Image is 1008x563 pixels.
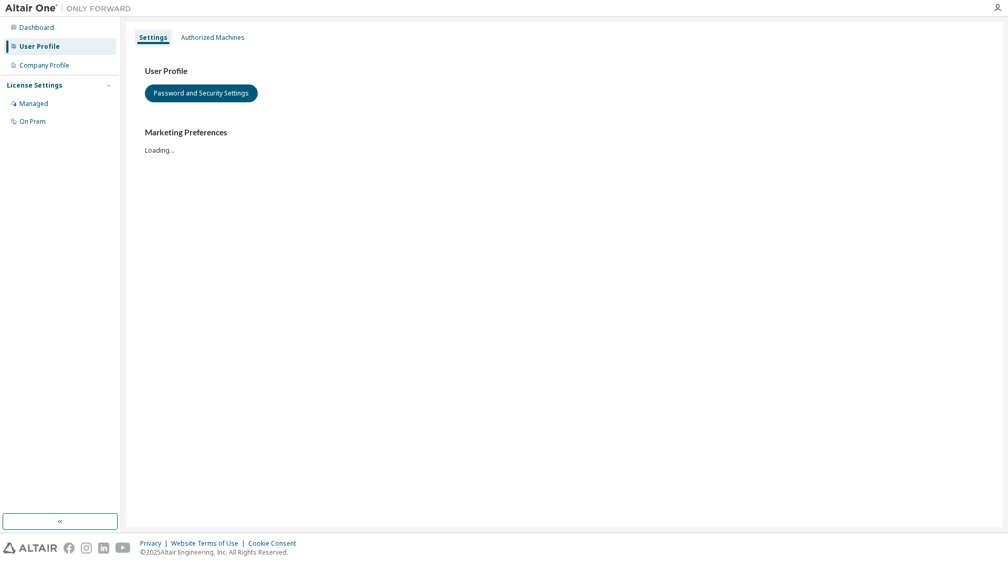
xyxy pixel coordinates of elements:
h3: User Profile [145,66,984,77]
img: youtube.svg [115,543,131,554]
div: License Settings [7,81,62,90]
div: Managed [19,100,48,108]
div: User Profile [19,43,60,51]
img: linkedin.svg [98,543,109,554]
div: Dashboard [19,24,54,32]
div: Loading... [145,128,984,154]
div: On Prem [19,118,46,126]
div: Website Terms of Use [171,539,248,548]
p: © 2025 Altair Engineering, Inc. All Rights Reserved. [140,548,302,557]
img: altair_logo.svg [3,543,57,554]
h3: Marketing Preferences [145,128,984,138]
div: Authorized Machines [181,34,245,42]
img: instagram.svg [81,543,92,554]
div: Settings [139,34,167,42]
img: Altair One [5,3,136,14]
div: Privacy [140,539,171,548]
div: Company Profile [19,61,69,70]
button: Password and Security Settings [145,84,258,102]
div: Cookie Consent [248,539,302,548]
img: facebook.svg [64,543,75,554]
